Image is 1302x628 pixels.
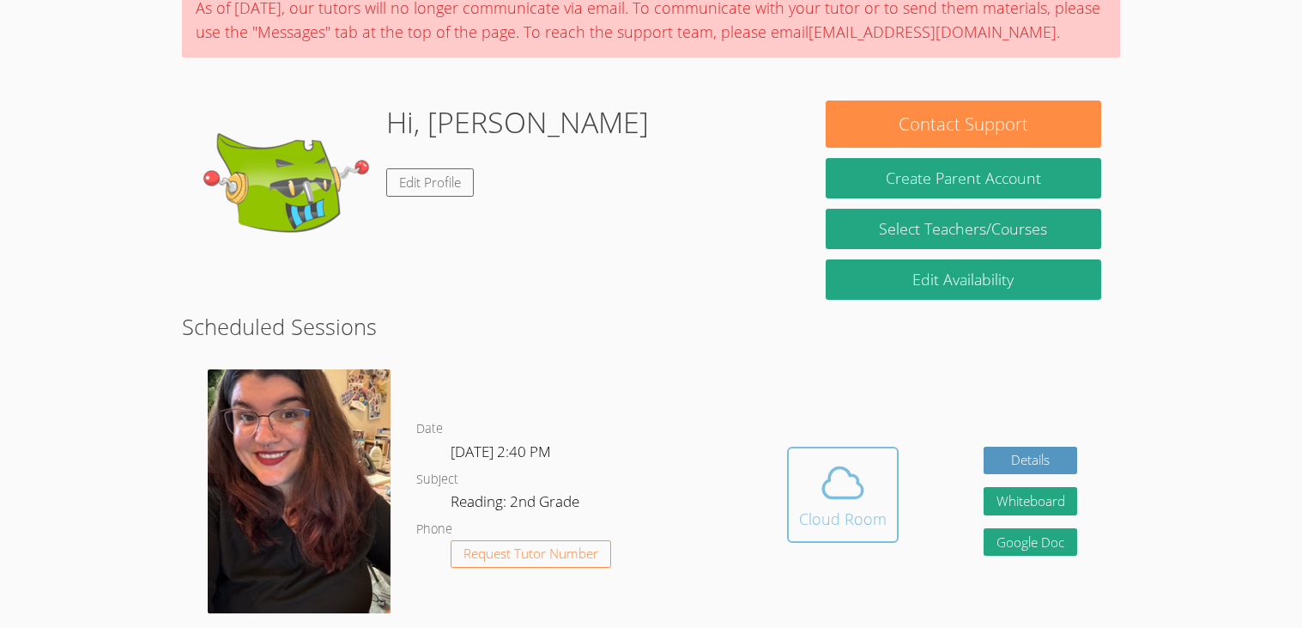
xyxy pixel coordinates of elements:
a: Select Teachers/Courses [826,209,1100,249]
dd: Reading: 2nd Grade [451,490,583,519]
h1: Hi, [PERSON_NAME] [386,101,649,144]
button: Contact Support [826,101,1100,148]
div: Cloud Room [799,507,887,531]
a: Edit Profile [386,168,474,197]
a: Edit Availability [826,259,1100,300]
dt: Phone [416,519,452,540]
dt: Subject [416,469,458,491]
a: Details [984,447,1078,475]
h2: Scheduled Sessions [182,310,1119,343]
img: default.png [201,101,372,272]
a: Google Doc [984,528,1078,557]
button: Cloud Room [787,447,899,543]
span: [DATE] 2:40 PM [451,442,551,461]
button: Whiteboard [984,487,1078,515]
button: Create Parent Account [826,158,1100,198]
dt: Date [416,418,443,440]
button: Request Tutor Number [451,540,611,569]
img: IMG_7509.jpeg [208,369,391,613]
span: Request Tutor Number [463,547,598,560]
